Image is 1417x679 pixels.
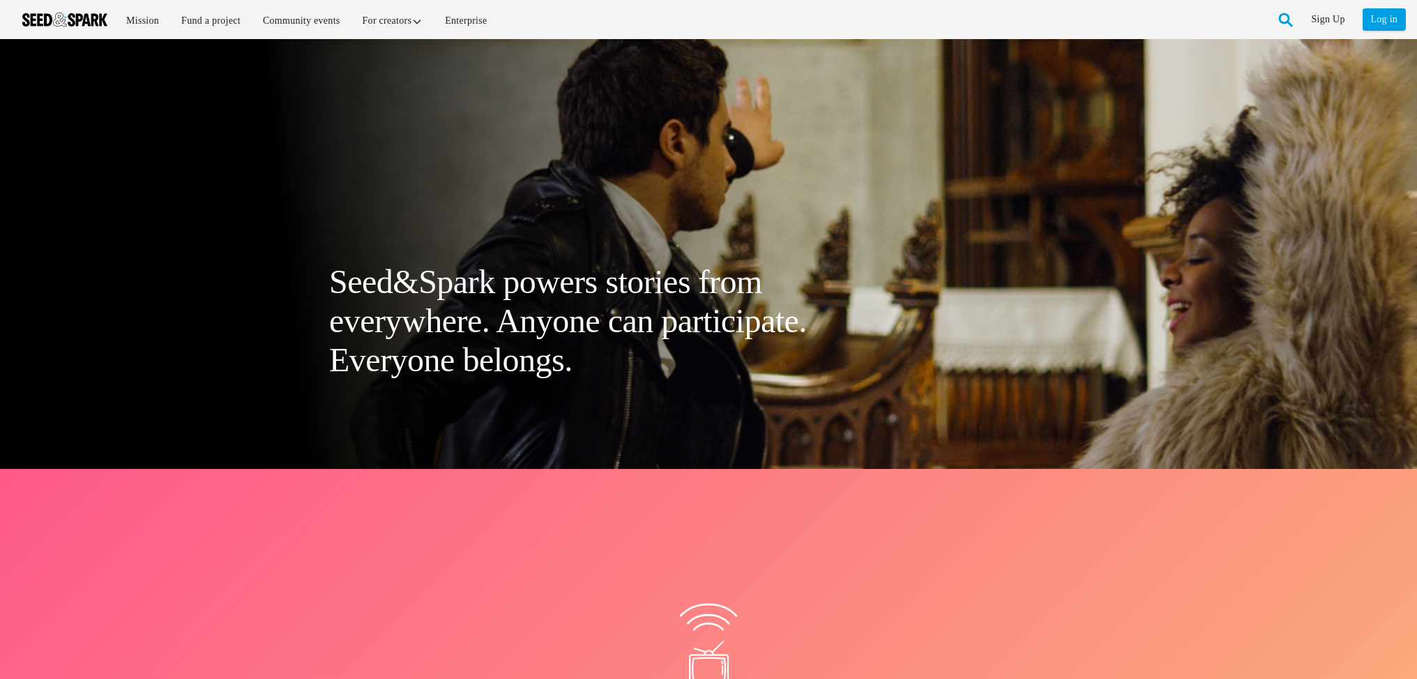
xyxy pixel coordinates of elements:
img: Seed amp; Spark [22,13,107,27]
h1: Seed&Spark powers stories from everywhere. Anyone can participate. Everyone belongs. [329,262,861,380]
a: Enterprise [435,6,497,36]
a: For creators [353,6,433,36]
img: wifi.png [679,603,738,631]
a: Fund a project [172,6,250,36]
a: Community events [253,6,350,36]
a: Mission [116,6,169,36]
a: Log in [1363,8,1406,31]
a: Sign Up [1312,8,1345,31]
